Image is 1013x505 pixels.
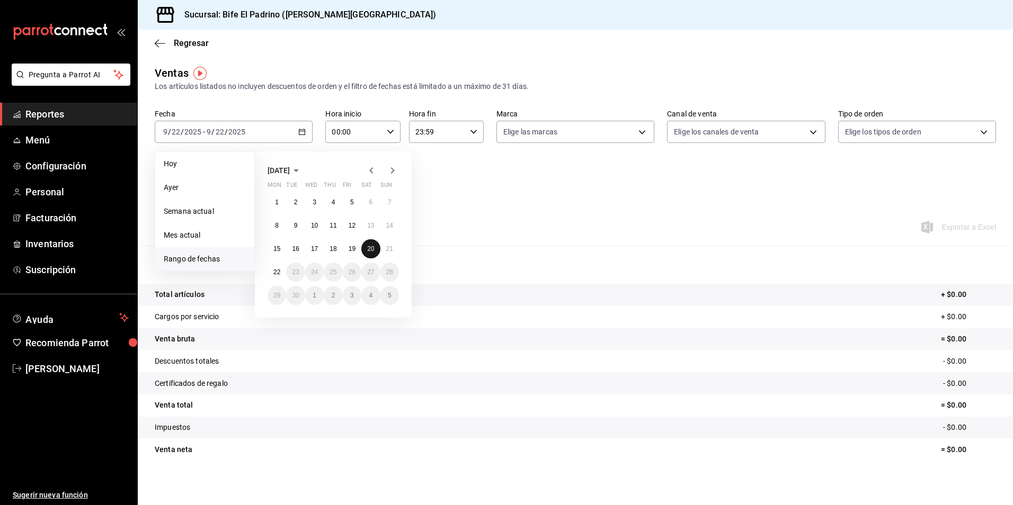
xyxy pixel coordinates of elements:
abbr: October 4, 2025 [369,292,372,299]
p: = $0.00 [941,444,996,455]
button: September 10, 2025 [305,216,324,235]
button: Tooltip marker [193,67,207,80]
span: / [181,128,184,136]
button: September 30, 2025 [286,286,305,305]
button: September 29, 2025 [268,286,286,305]
button: September 24, 2025 [305,263,324,282]
button: September 12, 2025 [343,216,361,235]
abbr: September 11, 2025 [330,222,336,229]
button: September 3, 2025 [305,193,324,212]
abbr: September 16, 2025 [292,245,299,252]
button: September 25, 2025 [324,263,342,282]
p: = $0.00 [941,333,996,345]
abbr: October 3, 2025 [350,292,354,299]
abbr: September 13, 2025 [367,222,374,229]
p: Resumen [155,258,996,271]
label: Hora fin [409,110,484,118]
button: October 2, 2025 [324,286,342,305]
abbr: September 18, 2025 [330,245,336,252]
button: open_drawer_menu [117,28,125,36]
p: Venta total [155,400,193,411]
abbr: Thursday [324,182,335,193]
button: September 19, 2025 [343,239,361,258]
span: [DATE] [268,166,290,175]
input: ---- [228,128,246,136]
abbr: September 10, 2025 [311,222,318,229]
span: Elige los canales de venta [674,127,759,137]
button: September 28, 2025 [380,263,399,282]
abbr: September 24, 2025 [311,268,318,276]
button: September 22, 2025 [268,263,286,282]
abbr: Tuesday [286,182,297,193]
button: September 14, 2025 [380,216,399,235]
button: October 1, 2025 [305,286,324,305]
p: + $0.00 [941,289,996,300]
button: September 17, 2025 [305,239,324,258]
button: September 4, 2025 [324,193,342,212]
span: - [203,128,205,136]
div: Ventas [155,65,189,81]
p: = $0.00 [941,400,996,411]
abbr: September 7, 2025 [388,199,392,206]
p: Impuestos [155,422,190,433]
p: Venta bruta [155,333,195,345]
span: Reportes [25,107,129,121]
span: Rango de fechas [164,254,246,265]
abbr: September 23, 2025 [292,268,299,276]
p: Descuentos totales [155,356,219,367]
span: Elige los tipos de orden [845,127,921,137]
abbr: Wednesday [305,182,317,193]
abbr: October 5, 2025 [388,292,392,299]
h3: Sucursal: Bife El Padrino ([PERSON_NAME][GEOGRAPHIC_DATA]) [176,8,437,21]
abbr: September 3, 2025 [313,199,316,206]
button: [DATE] [268,164,303,177]
span: Hoy [164,158,246,169]
abbr: October 2, 2025 [332,292,335,299]
button: September 27, 2025 [361,263,380,282]
button: September 9, 2025 [286,216,305,235]
p: - $0.00 [943,422,996,433]
abbr: September 5, 2025 [350,199,354,206]
input: -- [163,128,168,136]
abbr: September 25, 2025 [330,268,336,276]
abbr: Saturday [361,182,372,193]
p: Certificados de regalo [155,378,228,389]
span: Recomienda Parrot [25,336,129,350]
p: Total artículos [155,289,205,300]
p: - $0.00 [943,356,996,367]
button: September 7, 2025 [380,193,399,212]
button: Regresar [155,38,209,48]
span: Suscripción [25,263,129,277]
abbr: Monday [268,182,281,193]
button: September 15, 2025 [268,239,286,258]
abbr: September 4, 2025 [332,199,335,206]
abbr: September 1, 2025 [275,199,279,206]
span: Personal [25,185,129,199]
button: October 3, 2025 [343,286,361,305]
input: ---- [184,128,202,136]
abbr: September 30, 2025 [292,292,299,299]
span: Configuración [25,159,129,173]
span: [PERSON_NAME] [25,362,129,376]
abbr: September 21, 2025 [386,245,393,252]
span: Facturación [25,211,129,225]
abbr: Friday [343,182,351,193]
p: + $0.00 [941,311,996,322]
span: Semana actual [164,206,246,217]
abbr: October 1, 2025 [313,292,316,299]
button: September 13, 2025 [361,216,380,235]
div: Los artículos listados no incluyen descuentos de orden y el filtro de fechas está limitado a un m... [155,81,996,92]
button: September 11, 2025 [324,216,342,235]
abbr: September 28, 2025 [386,268,393,276]
abbr: September 15, 2025 [273,245,280,252]
abbr: September 20, 2025 [367,245,374,252]
span: / [225,128,228,136]
button: September 23, 2025 [286,263,305,282]
span: / [168,128,171,136]
abbr: September 22, 2025 [273,268,280,276]
abbr: September 17, 2025 [311,245,318,252]
button: September 1, 2025 [268,193,286,212]
input: -- [215,128,225,136]
button: September 6, 2025 [361,193,380,212]
abbr: Sunday [380,182,392,193]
